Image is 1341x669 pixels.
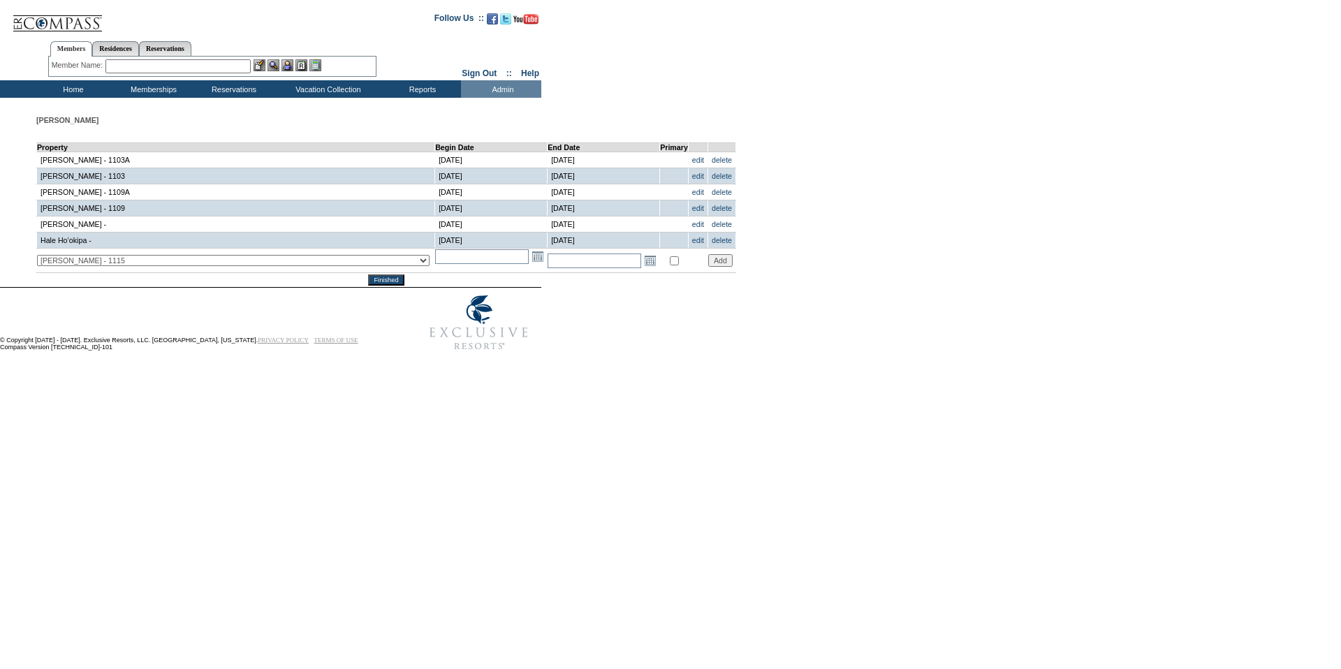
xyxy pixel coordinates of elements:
a: Help [521,68,539,78]
input: Finished [368,274,404,286]
td: Memberships [112,80,192,98]
span: :: [506,68,512,78]
td: [DATE] [435,152,548,168]
td: [PERSON_NAME] - 1109A [37,184,435,200]
img: Subscribe to our YouTube Channel [513,14,538,24]
td: [DATE] [435,184,548,200]
img: Impersonate [281,59,293,71]
a: Open the calendar popup. [643,253,658,268]
td: Reports [381,80,461,98]
a: delete [712,220,732,228]
td: Vacation Collection [272,80,381,98]
a: Residences [92,41,139,56]
a: delete [712,204,732,212]
img: Exclusive Resorts [416,288,541,358]
a: edit [692,204,704,212]
a: delete [712,236,732,244]
a: edit [692,188,704,196]
img: Compass Home [12,3,103,32]
a: PRIVACY POLICY [258,337,309,344]
td: Property [37,143,435,152]
a: Open the calendar popup. [530,249,545,264]
a: TERMS OF USE [314,337,358,344]
img: b_edit.gif [254,59,265,71]
td: [PERSON_NAME] - 1103 [37,168,435,184]
a: Subscribe to our YouTube Channel [513,17,538,26]
a: edit [692,156,704,164]
a: delete [712,188,732,196]
span: [PERSON_NAME] [36,116,98,124]
td: Primary [660,143,689,152]
td: [DATE] [548,216,660,233]
a: Reservations [139,41,191,56]
div: Member Name: [52,59,105,71]
td: [DATE] [548,233,660,249]
td: Admin [461,80,541,98]
td: Home [31,80,112,98]
td: [PERSON_NAME] - 1109 [37,200,435,216]
input: Add [708,254,733,267]
a: Sign Out [462,68,497,78]
td: [PERSON_NAME] - [37,216,435,233]
img: View [268,59,279,71]
td: [DATE] [435,233,548,249]
td: End Date [548,143,660,152]
a: edit [692,220,704,228]
img: Become our fan on Facebook [487,13,498,24]
td: [DATE] [548,200,660,216]
a: Become our fan on Facebook [487,17,498,26]
td: [PERSON_NAME] - 1103A [37,152,435,168]
a: delete [712,156,732,164]
td: Follow Us :: [434,12,484,29]
td: Reservations [192,80,272,98]
td: Hale Ho’okipa - [37,233,435,249]
td: [DATE] [435,200,548,216]
td: Begin Date [435,143,548,152]
td: [DATE] [435,216,548,233]
a: edit [692,236,704,244]
td: [DATE] [548,152,660,168]
a: Members [50,41,93,57]
a: edit [692,172,704,180]
td: [DATE] [548,184,660,200]
img: Follow us on Twitter [500,13,511,24]
img: b_calculator.gif [309,59,321,71]
img: Reservations [295,59,307,71]
a: Follow us on Twitter [500,17,511,26]
td: [DATE] [435,168,548,184]
a: delete [712,172,732,180]
td: [DATE] [548,168,660,184]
